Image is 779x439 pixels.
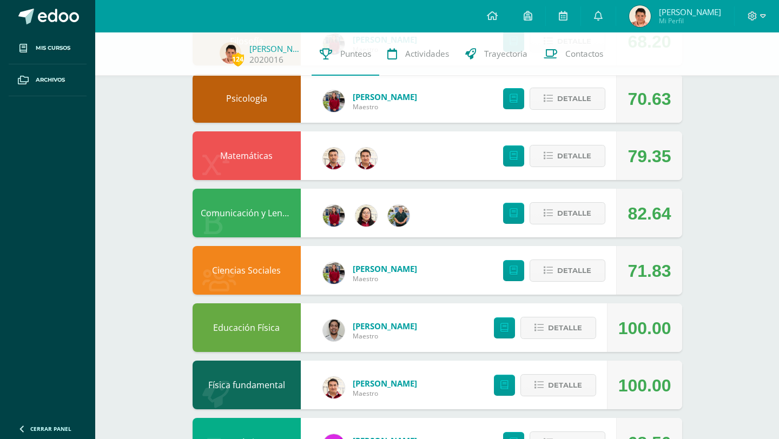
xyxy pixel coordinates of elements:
[323,148,345,169] img: 8967023db232ea363fa53c906190b046.png
[353,102,417,111] span: Maestro
[628,247,671,295] div: 71.83
[484,48,527,59] span: Trayectoria
[323,377,345,398] img: 76b79572e868f347d82537b4f7bc2cf5.png
[565,48,603,59] span: Contactos
[628,189,671,238] div: 82.64
[353,321,417,331] a: [PERSON_NAME]
[659,16,721,25] span: Mi Perfil
[323,262,345,284] img: e1f0730b59be0d440f55fb027c9eff26.png
[379,32,457,76] a: Actividades
[312,32,379,76] a: Punteos
[618,361,671,410] div: 100.00
[36,76,65,84] span: Archivos
[405,48,449,59] span: Actividades
[353,331,417,341] span: Maestro
[618,304,671,352] div: 100.00
[30,425,71,433] span: Cerrar panel
[193,189,301,237] div: Comunicación y Lenguaje
[557,146,591,166] span: Detalle
[629,5,651,27] img: c7f6891603fb5af6efb770ab50e2a5d8.png
[520,317,596,339] button: Detalle
[530,88,605,110] button: Detalle
[323,90,345,112] img: e1f0730b59be0d440f55fb027c9eff26.png
[557,203,591,223] span: Detalle
[353,263,417,274] a: [PERSON_NAME]
[548,318,582,338] span: Detalle
[530,202,605,224] button: Detalle
[628,75,671,123] div: 70.63
[220,42,241,64] img: c7f6891603fb5af6efb770ab50e2a5d8.png
[536,32,611,76] a: Contactos
[353,91,417,102] a: [PERSON_NAME]
[340,48,371,59] span: Punteos
[9,64,87,96] a: Archivos
[530,260,605,282] button: Detalle
[249,43,303,54] a: [PERSON_NAME]
[193,246,301,295] div: Ciencias Sociales
[353,274,417,283] span: Maestro
[557,89,591,109] span: Detalle
[193,361,301,409] div: Física fundamental
[193,74,301,123] div: Psicología
[520,374,596,396] button: Detalle
[9,32,87,64] a: Mis cursos
[193,303,301,352] div: Educación Física
[388,205,410,227] img: d3b263647c2d686994e508e2c9b90e59.png
[659,6,721,17] span: [PERSON_NAME]
[323,320,345,341] img: 4e0900a1d9a69e7bb80937d985fefa87.png
[548,375,582,395] span: Detalle
[353,389,417,398] span: Maestro
[353,378,417,389] a: [PERSON_NAME]
[193,131,301,180] div: Matemáticas
[355,148,377,169] img: 76b79572e868f347d82537b4f7bc2cf5.png
[457,32,536,76] a: Trayectoria
[628,132,671,181] div: 79.35
[323,205,345,227] img: e1f0730b59be0d440f55fb027c9eff26.png
[249,54,283,65] a: 2020016
[232,52,244,66] span: 124
[530,145,605,167] button: Detalle
[36,44,70,52] span: Mis cursos
[355,205,377,227] img: c6b4b3f06f981deac34ce0a071b61492.png
[557,261,591,281] span: Detalle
